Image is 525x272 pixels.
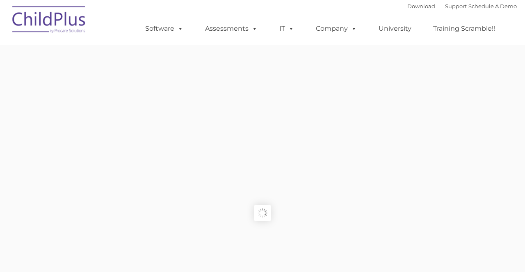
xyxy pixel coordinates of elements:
[370,20,420,37] a: University
[468,3,517,9] a: Schedule A Demo
[425,20,503,37] a: Training Scramble!!
[308,20,365,37] a: Company
[197,20,266,37] a: Assessments
[271,20,302,37] a: IT
[445,3,467,9] a: Support
[407,3,435,9] a: Download
[137,20,192,37] a: Software
[407,3,517,9] font: |
[8,0,90,41] img: ChildPlus by Procare Solutions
